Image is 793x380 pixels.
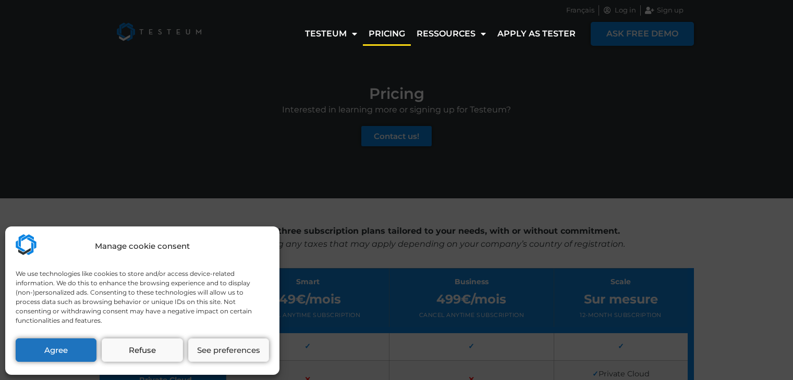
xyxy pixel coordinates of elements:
[95,240,190,252] div: Manage cookie consent
[363,22,411,46] a: Pricing
[492,22,581,46] a: Apply as tester
[16,234,36,255] img: Testeum.com - Application crowdtesting platform
[188,338,269,362] button: See preferences
[299,22,363,46] a: Testeum
[102,338,182,362] button: Refuse
[299,22,581,46] nav: Menu
[16,338,96,362] button: Agree
[16,269,268,325] div: We use technologies like cookies to store and/or access device-related information. We do this to...
[411,22,492,46] a: Ressources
